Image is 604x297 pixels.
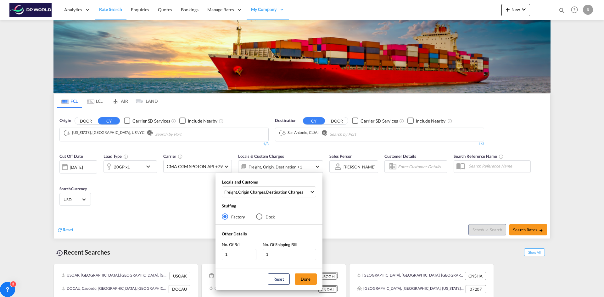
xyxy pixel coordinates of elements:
div: Destination Charges [266,189,303,195]
input: No. Of Shipping Bill [263,249,316,260]
div: Freight [224,189,237,195]
div: Origin Charges [238,189,265,195]
button: Done [295,273,317,285]
span: , , [224,189,310,195]
span: No. Of Shipping Bill [263,242,297,247]
md-radio-button: Factory [222,214,245,220]
span: Other Details [222,231,247,236]
md-radio-button: Dock [256,214,275,220]
span: Locals and Customs [222,179,258,184]
md-select: Select Locals and Customs: Freight, Origin Charges, Destination Charges [222,186,316,197]
span: Stuffing [222,203,236,208]
input: No. Of B/L [222,249,256,260]
button: Reset [268,273,290,285]
span: No. Of B/L [222,242,241,247]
